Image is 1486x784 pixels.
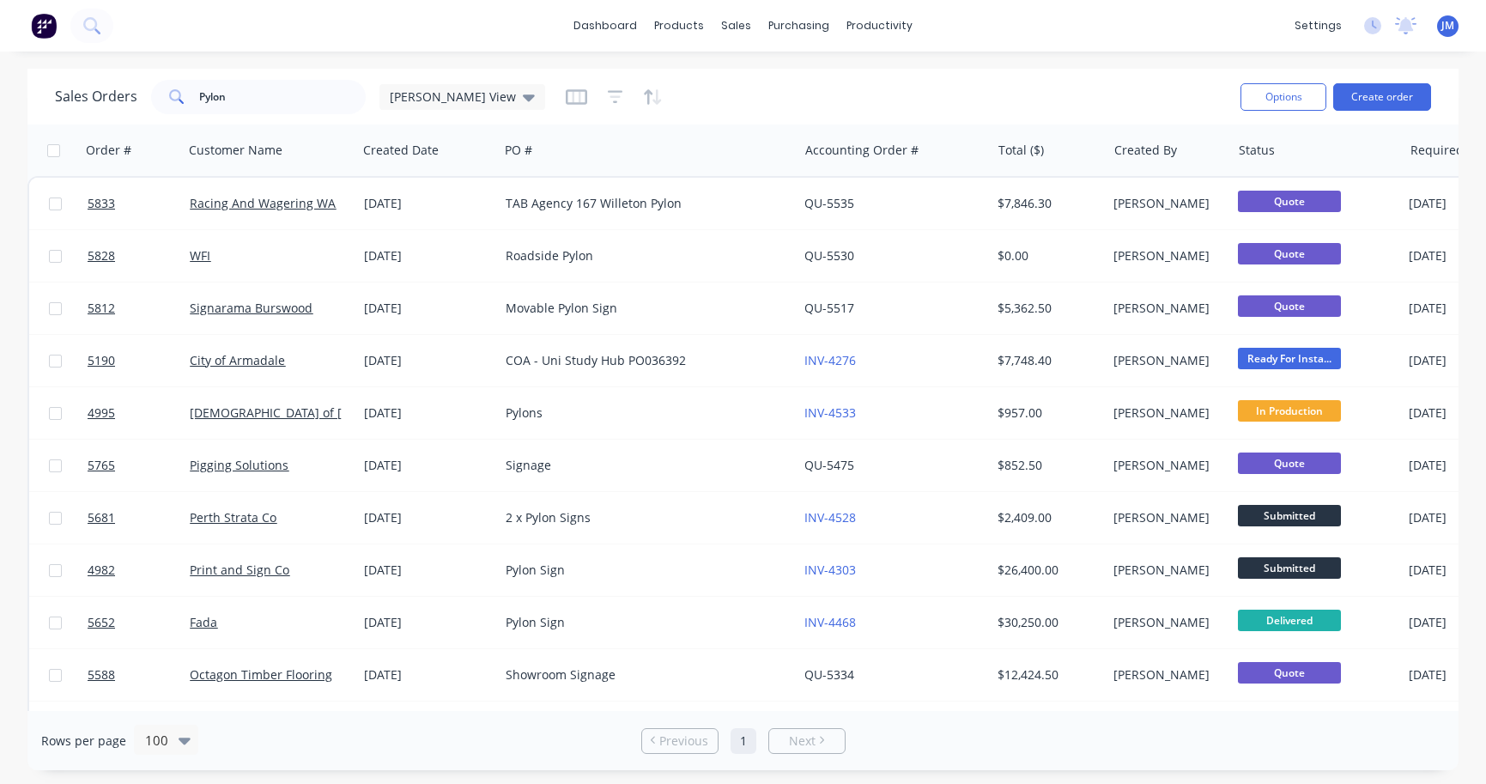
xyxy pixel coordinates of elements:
a: Previous page [642,732,718,750]
a: 5202 [88,702,190,753]
div: $852.50 [998,457,1095,474]
span: JM [1441,18,1454,33]
div: Total ($) [998,142,1044,159]
a: dashboard [565,13,646,39]
div: Movable Pylon Sign [506,300,777,317]
div: products [646,13,713,39]
div: 2 x Pylon Signs [506,509,777,526]
span: Quote [1238,662,1341,684]
div: purchasing [760,13,838,39]
a: City of Armadale [190,352,285,368]
div: [PERSON_NAME] [1113,614,1219,631]
div: [DATE] [364,562,492,579]
span: 5588 [88,666,115,684]
a: 5652 [88,597,190,648]
span: 5828 [88,247,115,264]
span: [PERSON_NAME] View [390,88,516,106]
div: settings [1286,13,1350,39]
div: [DATE] [364,457,492,474]
div: $0.00 [998,247,1095,264]
span: 5812 [88,300,115,317]
div: [DATE] [364,614,492,631]
div: $7,748.40 [998,352,1095,369]
div: [PERSON_NAME] [1113,666,1219,684]
a: Fada [190,614,217,630]
h1: Sales Orders [55,88,137,105]
div: productivity [838,13,921,39]
a: 5190 [88,335,190,386]
div: [PERSON_NAME] [1113,404,1219,422]
a: 5833 [88,178,190,229]
a: Signarama Burswood [190,300,312,316]
a: WFI [190,247,210,264]
a: Perth Strata Co [190,509,276,526]
ul: Pagination [634,728,852,754]
a: INV-4276 [804,352,856,368]
a: 4982 [88,544,190,596]
div: Roadside Pylon [506,247,777,264]
div: $30,250.00 [998,614,1095,631]
div: Created By [1114,142,1177,159]
div: COA - Uni Study Hub PO036392 [506,352,777,369]
div: [DATE] [364,404,492,422]
div: Pylons [506,404,777,422]
div: $26,400.00 [998,562,1095,579]
a: 5681 [88,492,190,544]
a: Racing And Wagering WA [190,195,336,211]
div: [PERSON_NAME] [1113,300,1219,317]
a: INV-4533 [804,404,856,421]
div: Status [1239,142,1275,159]
button: Create order [1333,83,1431,111]
div: $12,424.50 [998,666,1095,684]
span: 5833 [88,195,115,212]
span: 5652 [88,614,115,631]
span: In Production [1238,400,1341,422]
div: [PERSON_NAME] [1113,509,1219,526]
a: QU-5334 [804,666,854,683]
div: [DATE] [364,509,492,526]
div: [PERSON_NAME] [1113,352,1219,369]
span: Rows per page [41,732,126,750]
a: QU-5475 [804,457,854,473]
span: Submitted [1238,505,1341,526]
span: Quote [1238,453,1341,474]
a: Next page [769,732,845,750]
div: Created Date [363,142,439,159]
div: $957.00 [998,404,1095,422]
a: QU-5530 [804,247,854,264]
div: [DATE] [364,195,492,212]
a: 5828 [88,230,190,282]
div: [DATE] [364,666,492,684]
a: Pigging Solutions [190,457,288,473]
div: $5,362.50 [998,300,1095,317]
img: Factory [31,13,57,39]
a: Octagon Timber Flooring [190,666,332,683]
div: Showroom Signage [506,666,777,684]
span: Previous [659,732,708,750]
a: QU-5535 [804,195,854,211]
div: [PERSON_NAME] [1113,247,1219,264]
div: [DATE] [364,300,492,317]
span: Submitted [1238,557,1341,579]
span: Quote [1238,243,1341,264]
a: QU-5517 [804,300,854,316]
div: PO # [505,142,532,159]
a: Print and Sign Co [190,562,289,578]
span: Ready For Insta... [1238,348,1341,369]
div: [PERSON_NAME] [1113,562,1219,579]
a: Page 1 is your current page [731,728,756,754]
div: Accounting Order # [805,142,919,159]
span: Next [789,732,816,750]
div: $2,409.00 [998,509,1095,526]
div: TAB Agency 167 Willeton Pylon [506,195,777,212]
div: Pylon Sign [506,614,777,631]
a: 4995 [88,387,190,439]
a: INV-4303 [804,562,856,578]
div: [DATE] [364,352,492,369]
div: [DATE] [364,247,492,264]
a: INV-4468 [804,614,856,630]
a: INV-4528 [804,509,856,526]
div: $7,846.30 [998,195,1095,212]
div: sales [713,13,760,39]
span: 5190 [88,352,115,369]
